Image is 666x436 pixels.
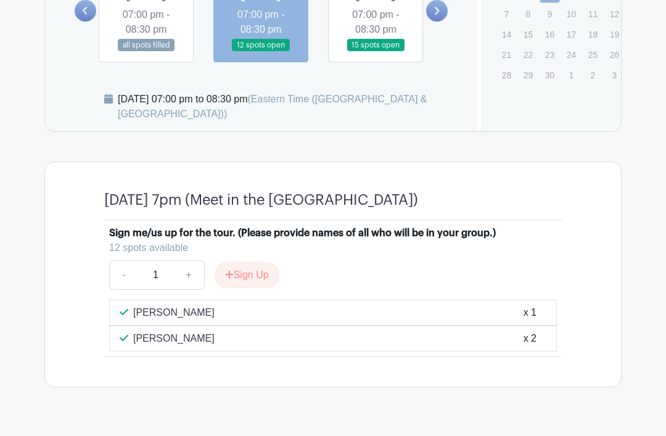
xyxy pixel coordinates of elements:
[496,25,517,44] p: 14
[496,4,517,23] p: 7
[109,241,547,255] div: 12 spots available
[583,45,603,64] p: 25
[118,94,427,119] span: (Eastern Time ([GEOGRAPHIC_DATA] & [GEOGRAPHIC_DATA]))
[496,45,517,64] p: 21
[109,226,496,241] div: Sign me/us up for the tour. (Please provide names of all who will be in your group.)
[540,25,560,44] p: 16
[604,45,625,64] p: 26
[540,65,560,84] p: 30
[215,262,279,288] button: Sign Up
[583,65,603,84] p: 2
[118,92,462,121] div: [DATE] 07:00 pm to 08:30 pm
[540,45,560,64] p: 23
[518,45,538,64] p: 22
[133,331,215,346] p: [PERSON_NAME]
[604,25,625,44] p: 19
[109,260,138,290] a: -
[518,4,538,23] p: 8
[518,25,538,44] p: 15
[540,4,560,23] p: 9
[496,65,517,84] p: 28
[104,192,418,209] h4: [DATE] 7pm (Meet in the [GEOGRAPHIC_DATA])
[561,45,582,64] p: 24
[561,25,582,44] p: 17
[524,331,536,346] div: x 2
[604,65,625,84] p: 3
[583,25,603,44] p: 18
[604,4,625,23] p: 12
[561,65,582,84] p: 1
[524,305,536,320] div: x 1
[133,305,215,320] p: [PERSON_NAME]
[518,65,538,84] p: 29
[173,260,204,290] a: +
[583,4,603,23] p: 11
[561,4,582,23] p: 10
